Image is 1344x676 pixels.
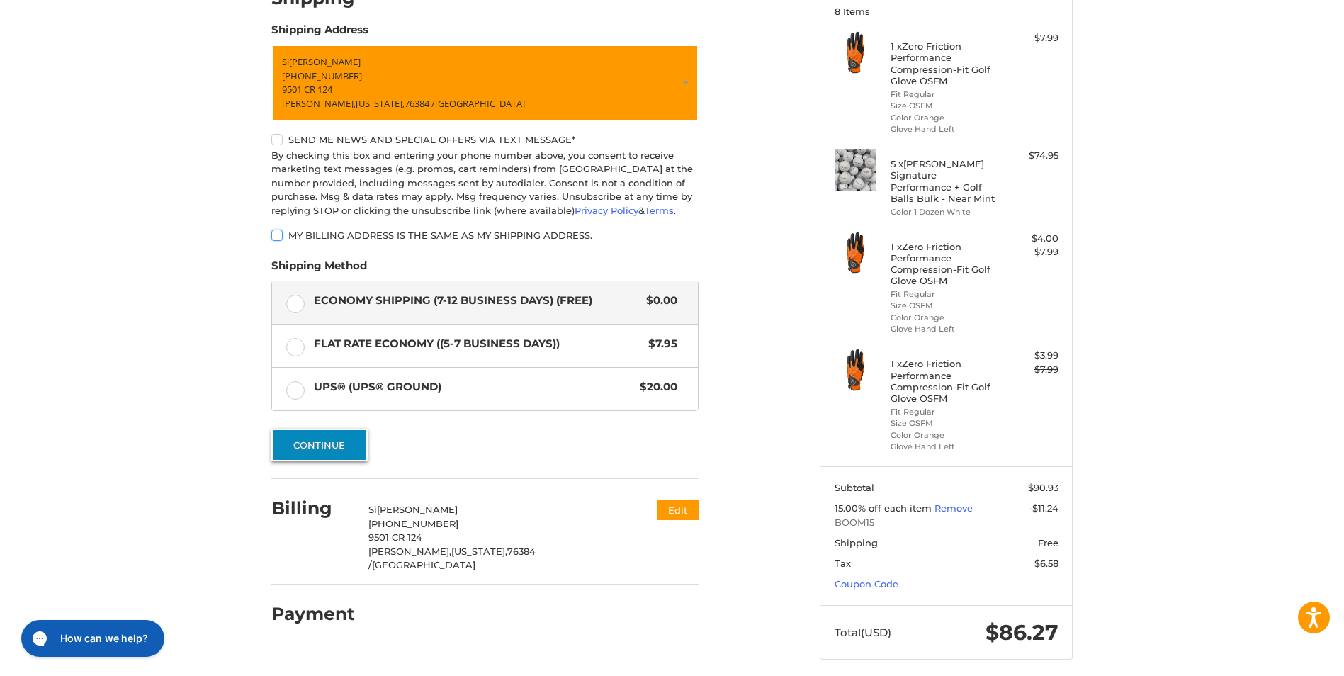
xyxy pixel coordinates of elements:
[934,502,973,514] a: Remove
[641,336,677,352] span: $7.95
[891,100,999,112] li: Size OSFM
[271,149,699,218] div: By checking this box and entering your phone number above, you consent to receive marketing text ...
[271,230,699,241] label: My billing address is the same as my shipping address.
[282,83,332,96] span: 9501 CR 124
[891,312,999,324] li: Color Orange
[1034,558,1058,569] span: $6.58
[1003,31,1058,45] div: $7.99
[891,441,999,453] li: Glove Hand Left
[1003,245,1058,259] div: $7.99
[891,406,999,418] li: Fit Regular
[1003,232,1058,246] div: $4.00
[271,134,699,145] label: Send me news and special offers via text message*
[314,293,640,309] span: Economy Shipping (7-12 Business Days) (Free)
[891,40,999,86] h4: 1 x Zero Friction Performance Compression-Fit Golf Glove OSFM
[1003,363,1058,377] div: $7.99
[657,500,699,520] button: Edit
[633,379,677,395] span: $20.00
[891,206,999,218] li: Color 1 Dozen White
[1038,537,1058,548] span: Free
[891,89,999,101] li: Fit Regular
[271,497,354,519] h2: Billing
[368,531,422,543] span: 9501 CR 124
[271,429,368,461] button: Continue
[377,504,458,515] span: [PERSON_NAME]
[271,45,699,121] a: Enter or select a different address
[835,6,1058,17] h3: 8 Items
[891,158,999,204] h4: 5 x [PERSON_NAME] Signature Performance + Golf Balls Bulk - Near Mint
[1029,502,1058,514] span: -$11.24
[891,112,999,124] li: Color Orange
[282,55,289,68] span: Si
[835,578,898,590] a: Coupon Code
[891,300,999,312] li: Size OSFM
[891,288,999,300] li: Fit Regular
[271,22,368,45] legend: Shipping Address
[835,558,851,569] span: Tax
[314,336,642,352] span: Flat Rate Economy ((5-7 Business Days))
[891,323,999,335] li: Glove Hand Left
[282,97,356,110] span: [PERSON_NAME],
[891,241,999,287] h4: 1 x Zero Friction Performance Compression-Fit Golf Glove OSFM
[405,97,435,110] span: 76384 /
[435,97,525,110] span: [GEOGRAPHIC_DATA]
[835,482,874,493] span: Subtotal
[451,546,507,557] span: [US_STATE],
[835,626,891,639] span: Total (USD)
[368,504,377,515] span: Si
[891,417,999,429] li: Size OSFM
[835,516,1058,530] span: BOOM15
[1003,149,1058,163] div: $74.95
[639,293,677,309] span: $0.00
[282,69,362,82] span: [PHONE_NUMBER]
[835,502,934,514] span: 15.00% off each item
[271,603,355,625] h2: Payment
[314,379,633,395] span: UPS® (UPS® Ground)
[835,537,878,548] span: Shipping
[14,615,169,662] iframe: Gorgias live chat messenger
[271,258,367,281] legend: Shipping Method
[356,97,405,110] span: [US_STATE],
[368,546,451,557] span: [PERSON_NAME],
[891,123,999,135] li: Glove Hand Left
[372,559,475,570] span: [GEOGRAPHIC_DATA]
[1028,482,1058,493] span: $90.93
[1003,349,1058,363] div: $3.99
[645,205,674,216] a: Terms
[289,55,361,68] span: [PERSON_NAME]
[1227,638,1344,676] iframe: Google Customer Reviews
[891,358,999,404] h4: 1 x Zero Friction Performance Compression-Fit Golf Glove OSFM
[575,205,638,216] a: Privacy Policy
[368,518,458,529] span: [PHONE_NUMBER]
[986,619,1058,646] span: $86.27
[891,429,999,441] li: Color Orange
